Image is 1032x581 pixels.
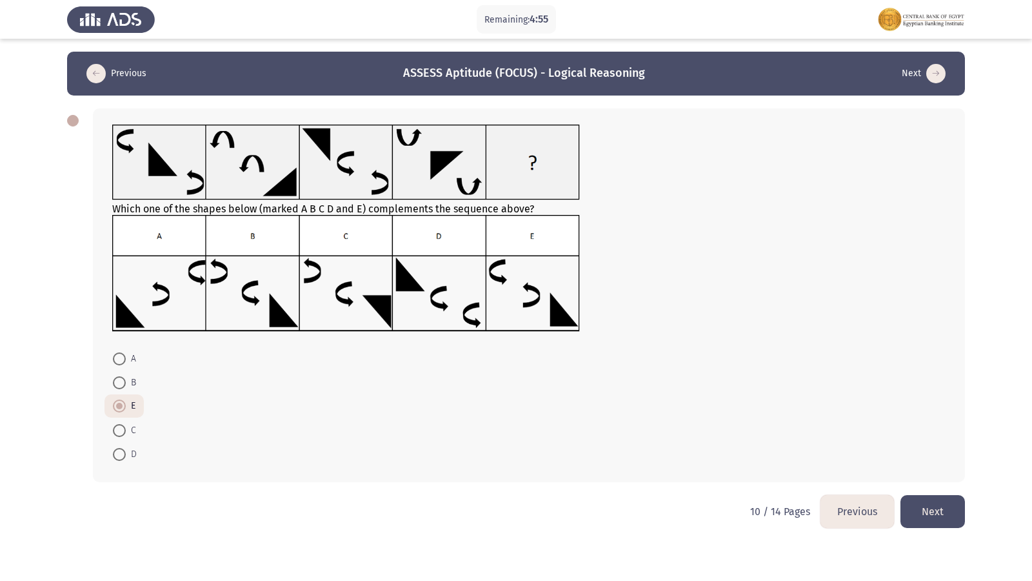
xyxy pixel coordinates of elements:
[67,1,155,37] img: Assess Talent Management logo
[750,505,810,518] p: 10 / 14 Pages
[900,495,965,528] button: load next page
[820,495,894,528] button: load previous page
[484,12,548,28] p: Remaining:
[403,65,645,81] h3: ASSESS Aptitude (FOCUS) - Logical Reasoning
[126,351,136,367] span: A
[112,125,580,200] img: UkFYMDA3NUEucG5nMTYyMjAzMjMyNjEwNA==.png
[877,1,965,37] img: Assessment logo of FOCUS Assessment 3 Modules EN
[898,63,949,84] button: load next page
[530,13,548,25] span: 4:55
[126,375,136,391] span: B
[126,398,135,414] span: E
[112,125,946,334] div: Which one of the shapes below (marked A B C D and E) complements the sequence above?
[83,63,150,84] button: load previous page
[126,423,136,438] span: C
[126,447,137,462] span: D
[112,215,580,332] img: UkFYMDA3NUIucG5nMTYyMjAzMjM1ODExOQ==.png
